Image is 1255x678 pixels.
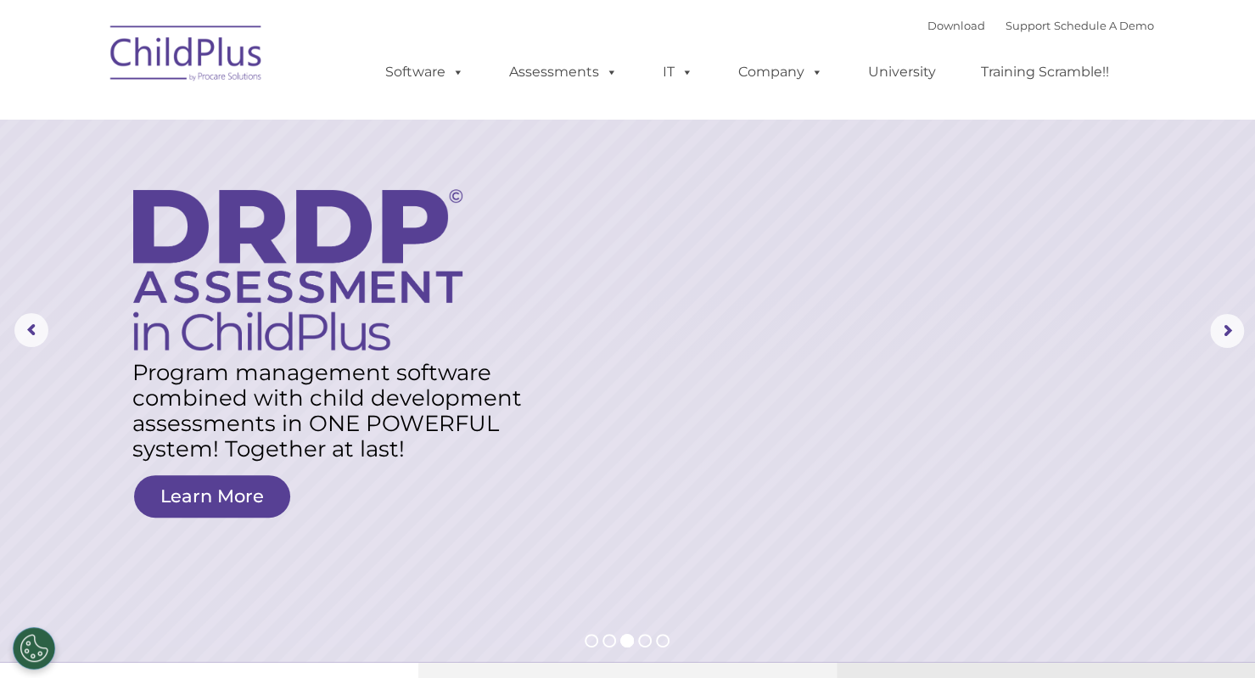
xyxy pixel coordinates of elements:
[927,19,985,32] a: Download
[492,55,635,89] a: Assessments
[236,182,308,194] span: Phone number
[1006,19,1051,32] a: Support
[851,55,953,89] a: University
[102,14,272,98] img: ChildPlus by Procare Solutions
[133,189,462,350] img: DRDP Assessment in ChildPlus
[132,360,535,462] rs-layer: Program management software combined with child development assessments in ONE POWERFUL system! T...
[13,627,55,670] button: Cookies Settings
[964,55,1126,89] a: Training Scramble!!
[368,55,481,89] a: Software
[927,19,1154,32] font: |
[236,112,288,125] span: Last name
[721,55,840,89] a: Company
[1054,19,1154,32] a: Schedule A Demo
[134,475,290,518] a: Learn More
[646,55,710,89] a: IT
